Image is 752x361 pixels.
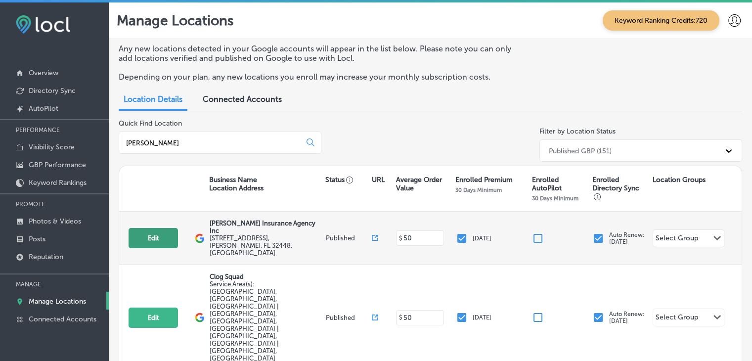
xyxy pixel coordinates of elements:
div: Keywords by Traffic [109,58,167,65]
p: Overview [29,69,58,77]
div: Select Group [656,234,698,245]
p: Clog Squad [210,273,323,280]
img: logo [195,313,205,322]
input: All Locations [125,138,299,147]
p: AutoPilot [29,104,58,113]
p: Directory Sync [29,87,76,95]
label: Quick Find Location [119,119,182,128]
div: Domain: [DOMAIN_NAME] [26,26,109,34]
p: Published [326,234,372,242]
p: Average Order Value [396,176,450,192]
p: $ [399,235,402,242]
p: Any new locations detected in your Google accounts will appear in the list below. Please note you... [119,44,524,63]
p: $ [399,314,402,321]
img: logo_orange.svg [16,16,24,24]
p: Enrolled AutoPilot [532,176,587,192]
p: [DATE] [473,235,491,242]
p: URL [372,176,385,184]
p: Photos & Videos [29,217,81,226]
p: Enrolled Premium [455,176,513,184]
label: Filter by Location Status [539,127,616,135]
p: [PERSON_NAME] Insurance Agency Inc [210,220,323,234]
p: Enrolled Directory Sync [592,176,648,201]
button: Edit [129,228,178,248]
p: GBP Performance [29,161,86,169]
img: tab_keywords_by_traffic_grey.svg [98,57,106,65]
p: Manage Locations [29,297,86,306]
label: [STREET_ADDRESS] , [PERSON_NAME], FL 32448, [GEOGRAPHIC_DATA] [210,234,323,257]
p: Depending on your plan, any new locations you enroll may increase your monthly subscription costs. [119,72,524,82]
div: Published GBP (151) [549,146,612,155]
p: Reputation [29,253,63,261]
p: Business Name Location Address [209,176,264,192]
span: Connected Accounts [203,94,282,104]
button: Edit [129,308,178,328]
div: Select Group [656,313,698,324]
img: website_grey.svg [16,26,24,34]
p: [DATE] [473,314,491,321]
p: Published [326,314,372,321]
p: Posts [29,235,45,243]
p: 30 Days Minimum [532,195,578,202]
p: Auto Renew: [DATE] [609,231,645,245]
p: Visibility Score [29,143,75,151]
p: Location Groups [653,176,706,184]
img: tab_domain_overview_orange.svg [27,57,35,65]
p: 30 Days Minimum [455,186,502,193]
img: logo [195,233,205,243]
span: Keyword Ranking Credits: 720 [603,10,719,31]
div: v 4.0.25 [28,16,48,24]
p: Connected Accounts [29,315,96,323]
div: Domain Overview [38,58,88,65]
img: fda3e92497d09a02dc62c9cd864e3231.png [16,15,70,34]
span: Location Details [124,94,182,104]
p: Manage Locations [117,12,234,29]
p: Keyword Rankings [29,179,87,187]
p: Status [325,176,372,184]
p: Auto Renew: [DATE] [609,311,645,324]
